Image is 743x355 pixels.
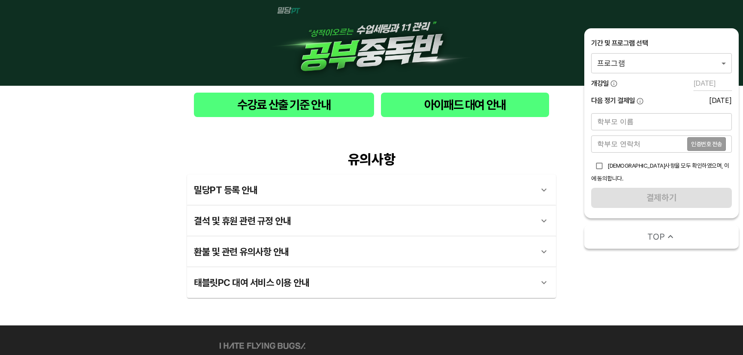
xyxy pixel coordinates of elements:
div: 환불 및 관련 유의사항 안내 [187,236,556,267]
div: 유의사항 [187,151,556,168]
button: TOP [584,225,739,249]
input: 학부모 이름을 입력해주세요 [591,113,732,130]
div: 태블릿PC 대여 서비스 이용 안내 [194,272,534,293]
input: 학부모 연락처를 입력해주세요 [591,135,687,153]
button: 아이패드 대여 안내 [381,93,549,117]
button: 수강료 산출 기준 안내 [194,93,374,117]
div: 환불 및 관련 유의사항 안내 [194,241,534,262]
span: 수강료 산출 기준 안내 [201,96,367,114]
div: 밀당PT 등록 안내 [194,180,534,200]
img: 1 [269,7,474,79]
div: 결석 및 휴원 관련 규정 안내 [194,211,534,231]
span: [DEMOGRAPHIC_DATA]사항을 모두 확인하였으며, 이에 동의합니다. [591,162,729,182]
img: ihateflyingbugs [220,343,305,349]
div: 밀당PT 등록 안내 [187,174,556,205]
div: 프로그램 [591,53,732,73]
div: 기간 및 프로그램 선택 [591,39,732,48]
div: 태블릿PC 대여 서비스 이용 안내 [187,267,556,298]
span: 다음 정기 결제일 [591,96,635,105]
span: TOP [647,231,665,243]
span: 아이패드 대여 안내 [388,96,542,114]
div: 결석 및 휴원 관련 규정 안내 [187,205,556,236]
div: [DATE] [709,96,732,105]
span: 개강일 [591,79,609,88]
